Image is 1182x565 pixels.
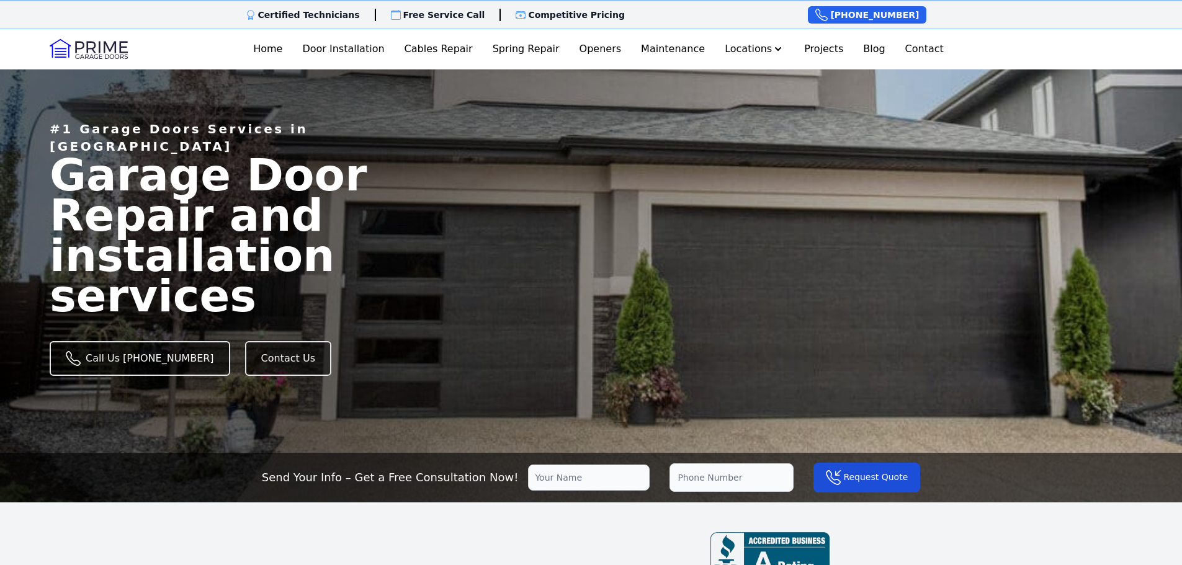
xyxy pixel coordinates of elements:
[262,469,519,486] p: Send Your Info – Get a Free Consultation Now!
[799,37,848,61] a: Projects
[248,37,287,61] a: Home
[528,9,625,21] p: Competitive Pricing
[858,37,890,61] a: Blog
[50,149,367,321] span: Garage Door Repair and installation services
[528,465,650,491] input: Your Name
[575,37,627,61] a: Openers
[403,9,485,21] p: Free Service Call
[808,6,926,24] a: [PHONE_NUMBER]
[50,341,230,376] a: Call Us [PHONE_NUMBER]
[488,37,565,61] a: Spring Repair
[813,463,920,492] button: Request Quote
[258,9,360,21] p: Certified Technicians
[669,463,794,492] input: Phone Number
[400,37,478,61] a: Cables Repair
[900,37,949,61] a: Contact
[245,341,331,376] a: Contact Us
[636,37,710,61] a: Maintenance
[297,37,389,61] a: Door Installation
[50,120,407,155] p: #1 Garage Doors Services in [GEOGRAPHIC_DATA]
[50,39,128,59] img: Logo
[720,37,789,61] button: Locations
